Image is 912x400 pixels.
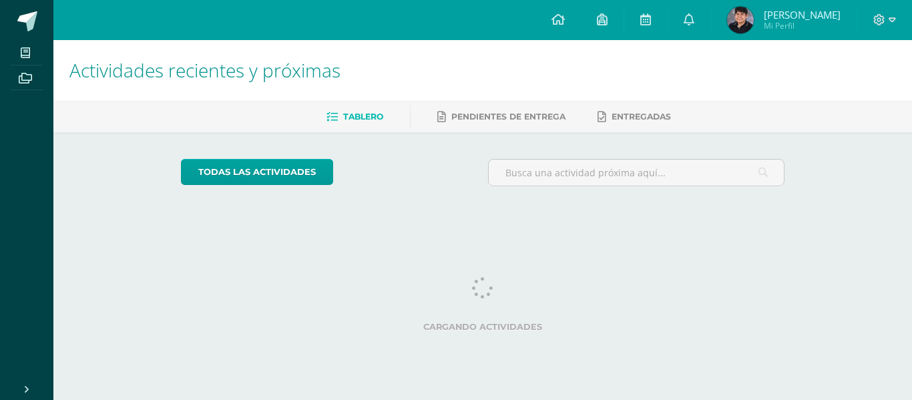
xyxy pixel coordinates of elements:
[727,7,754,33] img: 27e538b6313b3d7db7c09170a7e738c5.png
[598,106,671,128] a: Entregadas
[326,106,383,128] a: Tablero
[764,8,841,21] span: [PERSON_NAME]
[69,57,340,83] span: Actividades recientes y próximas
[343,112,383,122] span: Tablero
[181,322,785,332] label: Cargando actividades
[489,160,784,186] input: Busca una actividad próxima aquí...
[612,112,671,122] span: Entregadas
[451,112,565,122] span: Pendientes de entrega
[764,20,841,31] span: Mi Perfil
[437,106,565,128] a: Pendientes de entrega
[181,159,333,185] a: todas las Actividades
